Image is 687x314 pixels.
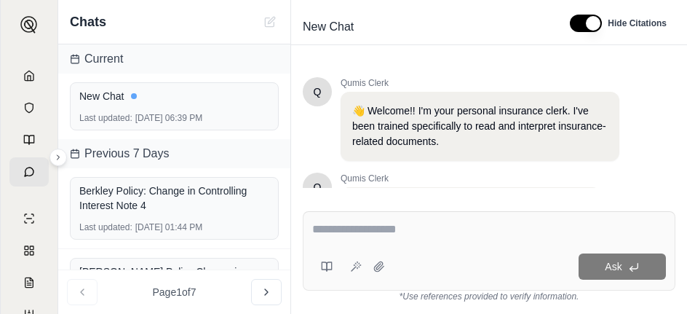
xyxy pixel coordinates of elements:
span: New Chat [297,15,360,39]
div: Berkley Policy: Change in Controlling Interest Note 4 [79,184,269,213]
div: [DATE] 01:44 PM [79,221,269,233]
a: Single Policy [9,204,49,233]
span: Qumis Clerk [341,173,601,184]
span: Hello [314,180,322,195]
p: 👋 Welcome!! I'm your personal insurance clerk. I've been trained specifically to read and interpr... [352,103,608,149]
img: Expand sidebar [20,16,38,34]
span: Page 1 of 7 [153,285,196,299]
span: Qumis Clerk [341,77,619,89]
div: [DATE] 06:39 PM [79,112,269,124]
a: Documents Vault [9,93,49,122]
div: Edit Title [297,15,552,39]
div: Current [58,44,290,74]
a: Policy Comparisons [9,236,49,265]
span: Hello [314,85,322,99]
div: Previous 7 Days [58,139,290,168]
a: Home [9,61,49,90]
div: [PERSON_NAME] Policy Change in Control Coverage [79,264,269,294]
a: Prompt Library [9,125,49,154]
button: Expand sidebar [49,149,67,166]
span: Ask [605,261,622,272]
button: New Chat [261,13,279,31]
a: Claim Coverage [9,268,49,297]
div: New Chat [79,89,269,103]
div: *Use references provided to verify information. [303,291,675,302]
button: Ask [579,254,666,280]
span: Chats [70,12,106,32]
span: Last updated: [79,221,132,233]
a: Chat [9,157,49,187]
button: Expand sidebar [15,10,44,39]
span: Last updated: [79,112,132,124]
span: Hide Citations [608,17,667,29]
